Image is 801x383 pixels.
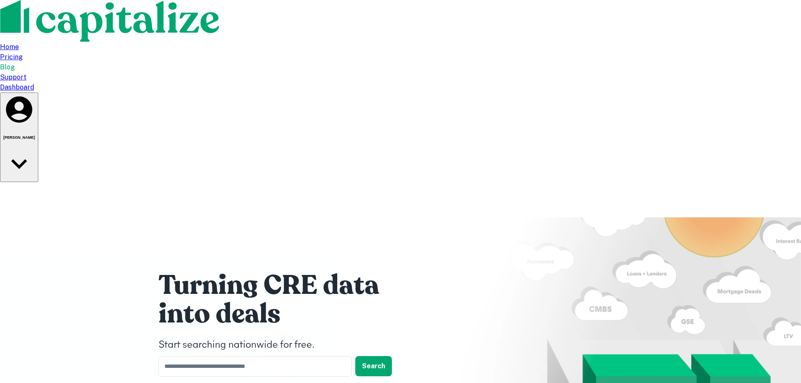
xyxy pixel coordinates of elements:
[159,269,411,302] h1: Turning CRE data
[159,297,411,331] h1: into deals
[759,316,801,356] iframe: Chat Widget
[355,356,392,376] button: Search
[159,338,411,353] h4: Start searching nationwide for free.
[3,135,35,140] h6: [PERSON_NAME]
